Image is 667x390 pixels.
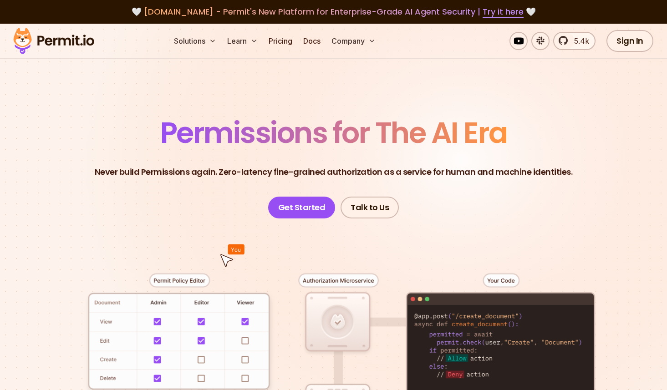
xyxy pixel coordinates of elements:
[170,32,220,50] button: Solutions
[553,32,596,50] a: 5.4k
[265,32,296,50] a: Pricing
[606,30,653,52] a: Sign In
[224,32,261,50] button: Learn
[268,197,336,218] a: Get Started
[569,35,589,46] span: 5.4k
[300,32,324,50] a: Docs
[9,25,98,56] img: Permit logo
[483,6,524,18] a: Try it here
[144,6,524,17] span: [DOMAIN_NAME] - Permit's New Platform for Enterprise-Grade AI Agent Security |
[341,197,399,218] a: Talk to Us
[95,166,573,178] p: Never build Permissions again. Zero-latency fine-grained authorization as a service for human and...
[22,5,645,18] div: 🤍 🤍
[160,112,507,153] span: Permissions for The AI Era
[328,32,379,50] button: Company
